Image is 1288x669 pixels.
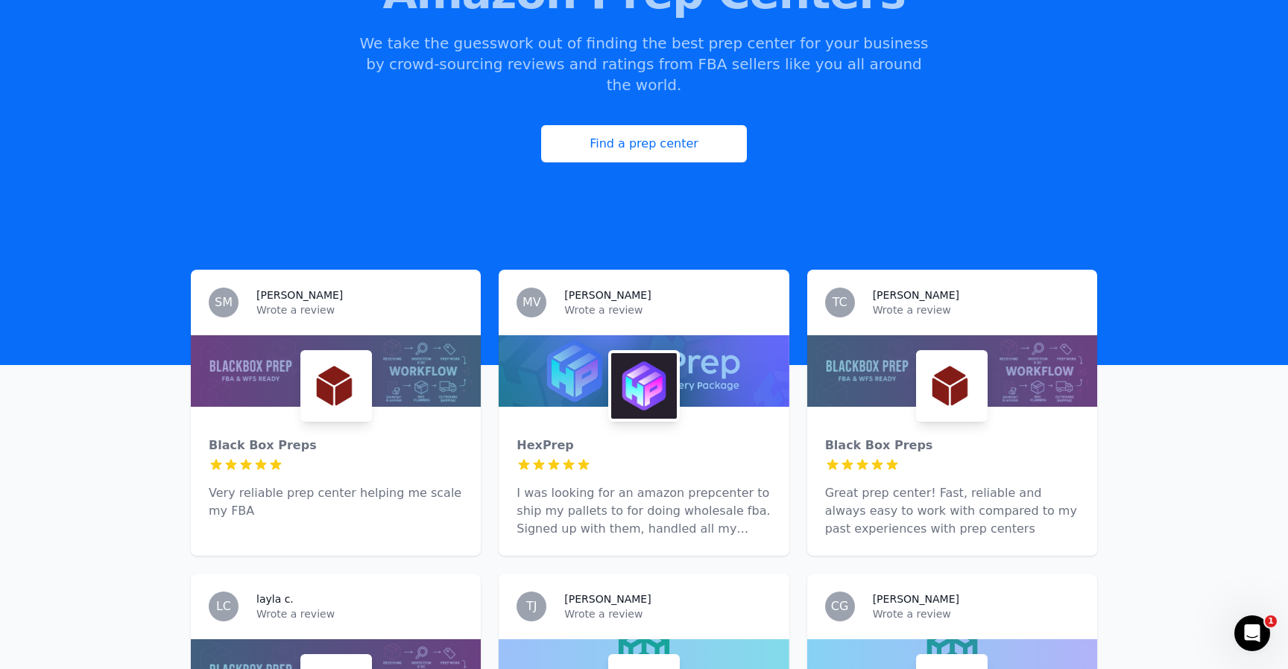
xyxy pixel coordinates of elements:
a: SM[PERSON_NAME]Wrote a reviewBlack Box PrepsBlack Box PrepsVery reliable prep center helping me s... [191,270,481,556]
p: I was looking for an amazon prepcenter to ship my pallets to for doing wholesale fba. Signed up w... [517,484,771,538]
img: Black Box Preps [303,353,369,419]
div: Black Box Preps [209,437,463,454]
iframe: Intercom live chat [1234,615,1270,651]
h3: layla c. [256,592,294,606]
p: Wrote a review [256,606,463,621]
span: TC [833,297,847,308]
span: MV [523,297,541,308]
span: LC [216,600,231,612]
img: Black Box Preps [919,353,985,419]
h3: [PERSON_NAME] [873,288,959,302]
a: Find a prep center [541,125,747,162]
p: Wrote a review [564,302,771,317]
h3: [PERSON_NAME] [564,288,651,302]
p: Great prep center! Fast, reliable and always easy to work with compared to my past experiences wi... [825,484,1079,538]
h3: [PERSON_NAME] [873,592,959,606]
h3: [PERSON_NAME] [564,592,651,606]
div: HexPrep [517,437,771,454]
p: Very reliable prep center helping me scale my FBA [209,484,463,520]
span: 1 [1265,615,1277,627]
a: TC[PERSON_NAME]Wrote a reviewBlack Box PrepsBlack Box PrepsGreat prep center! Fast, reliable and ... [807,270,1097,556]
div: Black Box Preps [825,437,1079,454]
h3: [PERSON_NAME] [256,288,343,302]
p: We take the guesswork out of finding the best prep center for your business by crowd-sourcing rev... [358,33,930,95]
p: Wrote a review [873,606,1079,621]
span: SM [215,297,233,308]
img: HexPrep [611,353,677,419]
a: MV[PERSON_NAME]Wrote a reviewHexPrepHexPrepI was looking for an amazon prepcenter to ship my pall... [499,270,789,556]
p: Wrote a review [873,302,1079,317]
span: CG [831,600,849,612]
p: Wrote a review [256,302,463,317]
p: Wrote a review [564,606,771,621]
span: TJ [526,600,537,612]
